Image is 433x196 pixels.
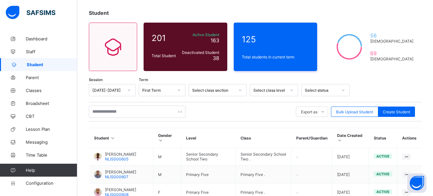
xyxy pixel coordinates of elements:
[370,32,413,39] span: 56
[181,148,236,166] td: Senior Secondary School Two
[369,128,397,148] th: Status
[181,50,219,55] span: Deactivated Student
[181,128,236,148] th: Level
[105,174,128,179] span: NLIS000607
[181,166,236,183] td: Primary Five
[242,55,309,59] span: Total students in current term
[332,128,369,148] th: Date Created
[213,55,219,61] span: 38
[153,128,181,148] th: Gender
[89,10,109,16] span: Student
[92,88,124,93] div: [DATE]-[DATE]
[142,88,174,93] div: First Term
[158,138,164,143] i: Sort in Ascending Order
[332,166,369,183] td: [DATE]
[26,36,77,41] span: Dashboard
[376,190,390,194] span: active
[26,168,77,173] span: Help
[376,154,390,159] span: active
[26,181,77,186] span: Configuration
[211,37,219,44] span: 163
[26,139,77,145] span: Messaging
[6,6,55,19] img: safsims
[337,138,343,143] i: Sort in Ascending Order
[150,52,179,60] div: Total Student
[110,136,116,140] i: Sort in Ascending Order
[105,187,136,192] span: [PERSON_NAME]
[383,109,410,114] span: Create Student
[26,152,77,158] span: Time Table
[26,88,77,93] span: Classes
[152,33,178,43] span: 201
[407,173,427,193] button: Open asap
[376,172,390,176] span: active
[370,57,413,61] span: [DEMOGRAPHIC_DATA]
[370,50,413,57] span: 69
[139,77,148,82] span: Term
[192,88,235,93] div: Select class section
[153,148,181,166] td: M
[153,166,181,183] td: M
[336,109,373,114] span: Bulk Upload Student
[253,88,286,93] div: Select class level
[242,34,309,44] span: 125
[236,128,291,148] th: Class
[291,128,332,148] th: Parent/Guardian
[105,152,136,157] span: [PERSON_NAME]
[26,127,77,132] span: Lesson Plan
[305,88,338,93] div: Select status
[26,49,77,54] span: Staff
[332,148,369,166] td: [DATE]
[301,109,317,114] span: Export as
[236,148,291,166] td: Senior Secondary School Two .
[89,128,153,148] th: Student
[27,62,77,67] span: Student
[26,101,77,106] span: Broadsheet
[89,77,103,82] span: Session
[105,157,128,161] span: NLIS000605
[26,75,77,80] span: Parent
[370,39,413,44] span: [DEMOGRAPHIC_DATA]
[236,166,291,183] td: Primary Five .
[397,128,421,148] th: Actions
[105,170,136,174] span: [PERSON_NAME]
[26,114,77,119] span: CBT
[181,32,219,37] span: Active Student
